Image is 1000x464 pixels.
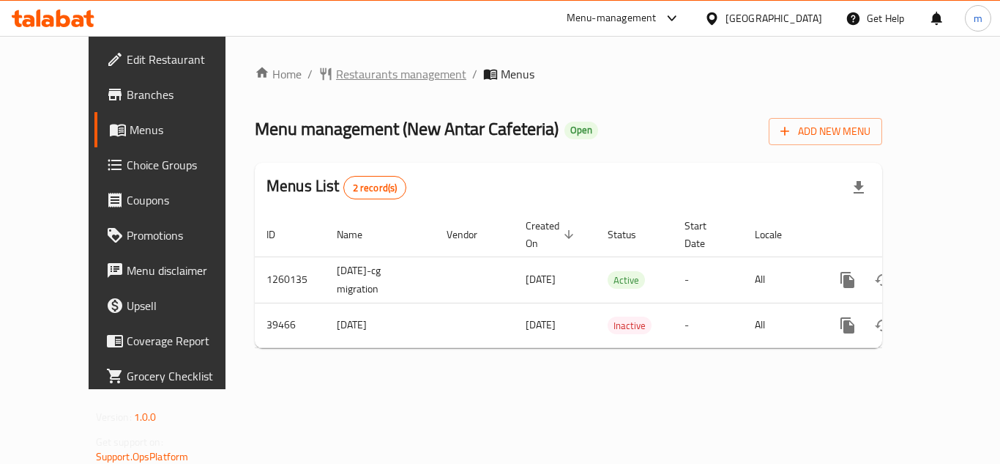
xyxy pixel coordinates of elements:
[255,112,559,145] span: Menu management ( New Antar Cafeteria )
[127,227,244,244] span: Promotions
[608,226,655,243] span: Status
[255,213,982,348] table: enhanced table
[255,303,325,347] td: 39466
[865,262,900,298] button: Change Status
[255,65,302,83] a: Home
[725,10,822,26] div: [GEOGRAPHIC_DATA]
[130,121,244,139] span: Menus
[673,303,743,347] td: -
[769,118,882,145] button: Add New Menu
[318,65,466,83] a: Restaurants management
[325,257,435,303] td: [DATE]-cg migration
[608,317,652,334] div: Inactive
[94,112,255,147] a: Menus
[567,10,657,27] div: Menu-management
[134,408,157,427] span: 1.0.0
[255,257,325,303] td: 1260135
[780,122,870,141] span: Add New Menu
[94,42,255,77] a: Edit Restaurant
[127,191,244,209] span: Coupons
[94,183,255,218] a: Coupons
[501,65,534,83] span: Menus
[830,262,865,298] button: more
[564,122,598,139] div: Open
[94,253,255,288] a: Menu disclaimer
[472,65,477,83] li: /
[608,271,645,289] div: Active
[974,10,982,26] span: m
[336,65,466,83] span: Restaurants management
[94,323,255,358] a: Coverage Report
[255,65,882,83] nav: breadcrumb
[96,408,132,427] span: Version:
[608,317,652,334] span: Inactive
[127,297,244,314] span: Upsell
[127,367,244,385] span: Grocery Checklist
[684,217,725,252] span: Start Date
[743,257,818,303] td: All
[830,308,865,343] button: more
[307,65,313,83] li: /
[266,226,294,243] span: ID
[841,170,876,205] div: Export file
[94,218,255,253] a: Promotions
[343,176,407,199] div: Total records count
[96,432,163,452] span: Get support on:
[94,288,255,323] a: Upsell
[127,51,244,68] span: Edit Restaurant
[127,332,244,350] span: Coverage Report
[526,270,556,289] span: [DATE]
[564,124,598,136] span: Open
[127,156,244,174] span: Choice Groups
[865,308,900,343] button: Change Status
[526,315,556,334] span: [DATE]
[94,77,255,112] a: Branches
[755,226,801,243] span: Locale
[325,303,435,347] td: [DATE]
[447,226,496,243] span: Vendor
[127,86,244,103] span: Branches
[94,147,255,183] a: Choice Groups
[266,175,406,199] h2: Menus List
[526,217,578,252] span: Created On
[337,226,381,243] span: Name
[344,181,406,195] span: 2 record(s)
[818,213,982,257] th: Actions
[94,358,255,394] a: Grocery Checklist
[127,262,244,279] span: Menu disclaimer
[673,257,743,303] td: -
[743,303,818,347] td: All
[608,272,645,289] span: Active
